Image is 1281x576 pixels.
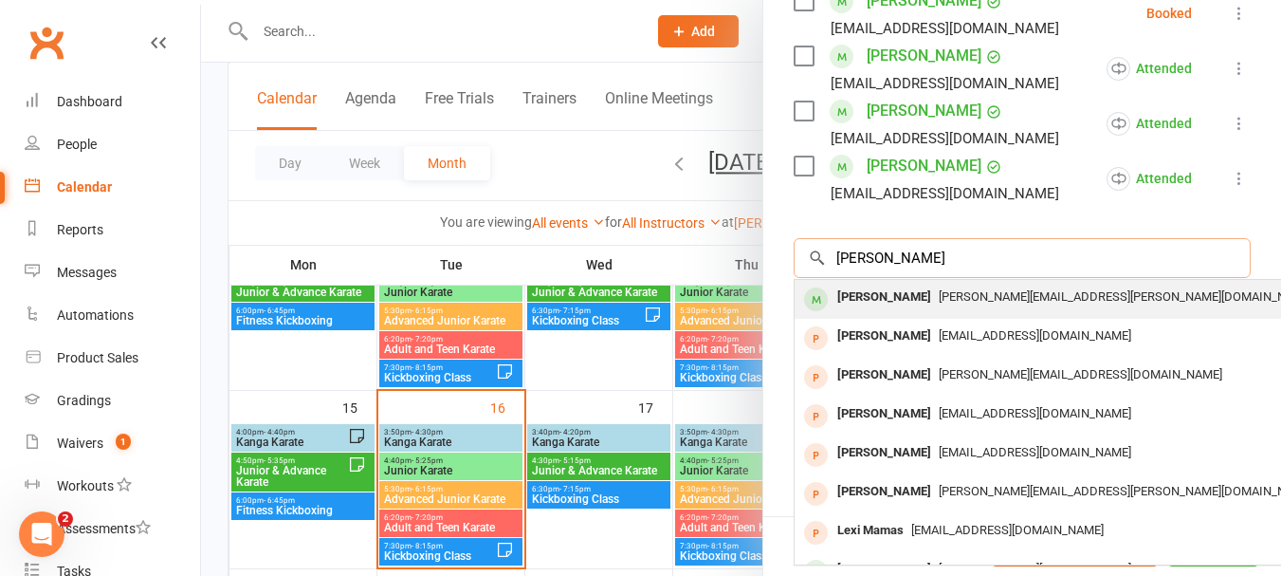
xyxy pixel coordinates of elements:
div: Messages [57,265,117,280]
a: Waivers 1 [25,422,200,465]
div: Product Sales [57,350,138,365]
a: Clubworx [23,19,70,66]
span: [EMAIL_ADDRESS][DOMAIN_NAME] [939,445,1131,459]
div: Workouts [57,478,114,493]
div: Reports [57,222,103,237]
div: [PERSON_NAME] [830,400,939,428]
div: prospect [804,482,828,506]
input: Search to add attendees [794,238,1251,278]
div: member [804,288,828,311]
div: [PERSON_NAME] [830,439,939,467]
span: [EMAIL_ADDRESS][DOMAIN_NAME] [939,562,1131,576]
div: Attended [1107,167,1192,191]
div: [EMAIL_ADDRESS][DOMAIN_NAME] [831,71,1059,96]
a: Assessments [25,508,200,550]
div: Waivers [57,436,103,451]
iframe: Intercom live chat [19,511,64,557]
div: Attended [1107,57,1192,81]
span: [EMAIL_ADDRESS][DOMAIN_NAME] [939,406,1131,420]
div: [PERSON_NAME] [830,362,939,389]
div: Dashboard [57,94,122,109]
a: [PERSON_NAME] [867,96,981,126]
span: 2 [58,511,73,527]
a: [PERSON_NAME] [867,151,981,181]
a: Messages [25,251,200,294]
a: Gradings [25,380,200,422]
div: Lexi Mamas [830,517,911,545]
div: [PERSON_NAME] [830,323,939,350]
a: Workouts [25,465,200,508]
div: prospect [804,404,828,428]
span: [EMAIL_ADDRESS][DOMAIN_NAME] [939,328,1131,343]
div: Assessments [57,521,151,536]
div: prospect [804,365,828,389]
div: [PERSON_NAME] [830,284,939,311]
div: prospect [804,443,828,467]
div: [EMAIL_ADDRESS][DOMAIN_NAME] [831,126,1059,151]
div: prospect [804,521,828,545]
div: prospect [804,326,828,350]
span: [EMAIL_ADDRESS][DOMAIN_NAME] [911,523,1104,537]
div: People [57,137,97,152]
span: 1 [116,434,131,450]
div: [PERSON_NAME] [830,478,939,506]
div: [EMAIL_ADDRESS][DOMAIN_NAME] [831,16,1059,41]
div: Booked [1146,7,1192,20]
a: People [25,123,200,166]
a: Dashboard [25,81,200,123]
a: Product Sales [25,337,200,380]
a: Calendar [25,166,200,209]
div: Gradings [57,393,111,408]
span: [PERSON_NAME][EMAIL_ADDRESS][DOMAIN_NAME] [939,367,1222,381]
div: Calendar [57,179,112,195]
a: Reports [25,209,200,251]
div: Attended [1107,112,1192,136]
div: [EMAIL_ADDRESS][DOMAIN_NAME] [831,181,1059,206]
div: Automations [57,307,134,323]
a: Automations [25,294,200,337]
a: [PERSON_NAME] [867,41,981,71]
